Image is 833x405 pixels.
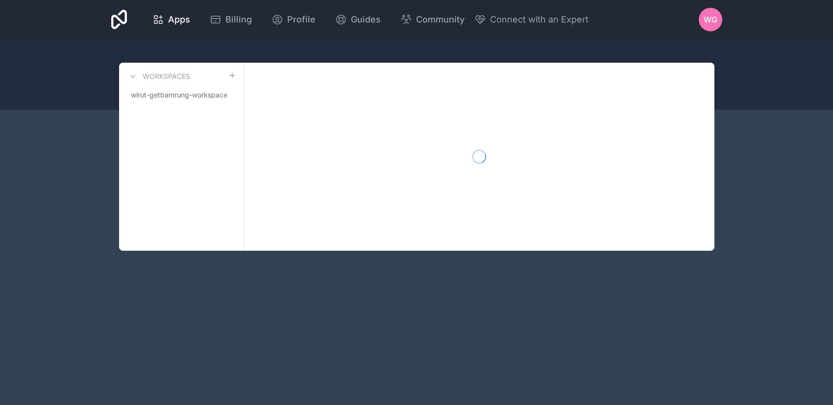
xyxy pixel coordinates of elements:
a: Apps [145,9,198,30]
a: Workspaces [127,71,190,82]
span: Profile [287,13,316,26]
span: Apps [168,13,190,26]
span: Guides [351,13,381,26]
a: wirut-getbamrung-workspace [127,86,236,104]
a: Profile [264,9,323,30]
span: Community [416,13,465,26]
span: WG [704,14,717,25]
a: Billing [202,9,260,30]
span: Connect with an Expert [490,13,588,26]
span: wirut-getbamrung-workspace [131,90,227,100]
span: Billing [225,13,252,26]
button: Connect with an Expert [474,13,588,26]
a: Community [392,9,472,30]
h3: Workspaces [143,71,190,81]
a: Guides [327,9,389,30]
